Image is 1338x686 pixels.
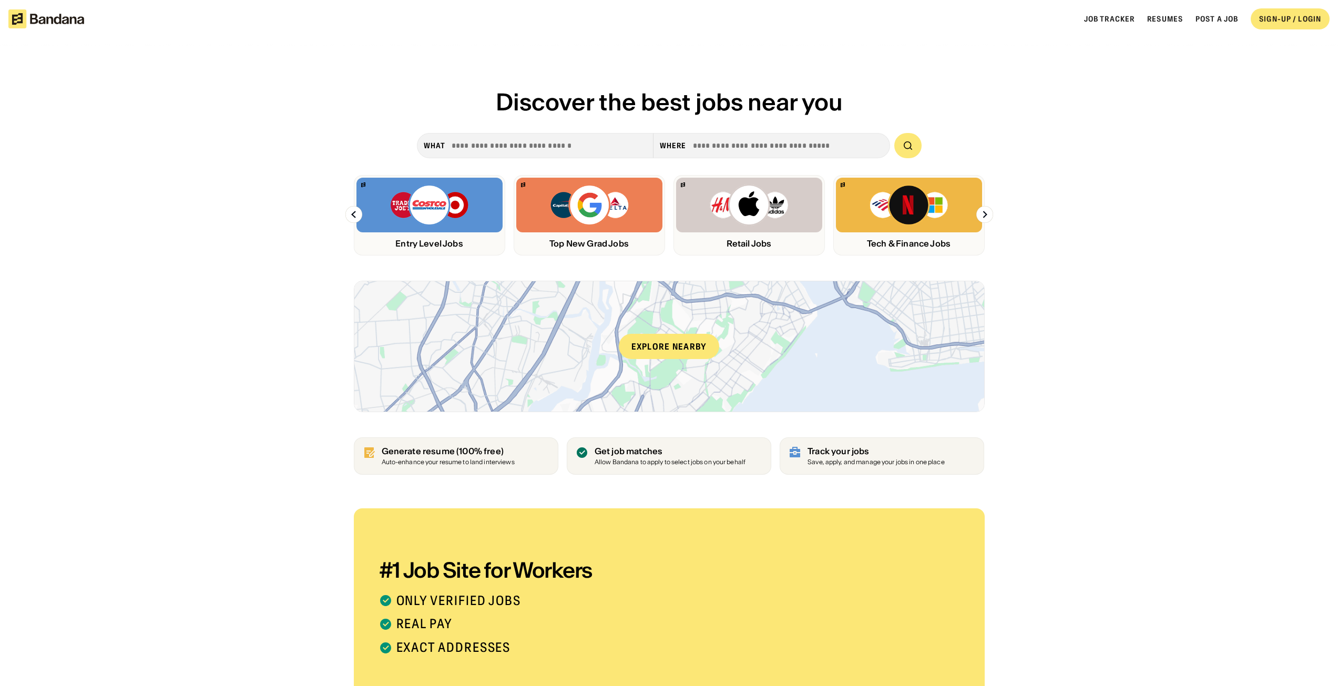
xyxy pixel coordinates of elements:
a: Job Tracker [1084,14,1135,24]
a: Generate resume (100% free)Auto-enhance your resume to land interviews [354,437,558,475]
div: Get job matches [595,446,745,456]
div: what [424,141,445,150]
a: Bandana logoCapital One, Google, Delta logosTop New Grad Jobs [514,175,665,255]
div: Save, apply, and manage your jobs in one place [808,459,945,466]
img: Bandana logo [521,182,525,187]
a: Resumes [1147,14,1183,24]
div: Explore nearby [619,334,720,359]
div: Auto-enhance your resume to land interviews [382,459,515,466]
span: (100% free) [456,446,504,456]
div: Exact addresses [396,640,511,656]
img: Left Arrow [345,206,362,223]
img: Bandana logotype [8,9,84,28]
a: Get job matches Allow Bandana to apply to select jobs on your behalf [567,437,771,475]
a: Post a job [1196,14,1238,24]
a: Bandana logoH&M, Apply, Adidas logosRetail Jobs [673,175,825,255]
a: Bandana logoBank of America, Netflix, Microsoft logosTech & Finance Jobs [833,175,985,255]
div: Top New Grad Jobs [516,239,662,249]
a: Track your jobs Save, apply, and manage your jobs in one place [780,437,984,475]
div: Entry Level Jobs [356,239,503,249]
div: Track your jobs [808,446,945,456]
img: Bandana logo [681,182,685,187]
img: Bandana logo [841,182,845,187]
div: Allow Bandana to apply to select jobs on your behalf [595,459,745,466]
img: Trader Joe’s, Costco, Target logos [390,184,469,226]
div: Only verified jobs [396,593,522,609]
div: Where [660,141,687,150]
span: Discover the best jobs near you [496,87,843,117]
img: Bandana logo [361,182,365,187]
a: Explore nearby [354,281,984,412]
div: Generate resume [382,446,515,456]
div: SIGN-UP / LOGIN [1259,14,1321,24]
img: H&M, Apply, Adidas logos [709,184,789,226]
img: Bank of America, Netflix, Microsoft logos [869,184,948,226]
div: Tech & Finance Jobs [836,239,982,249]
a: Bandana logoTrader Joe’s, Costco, Target logosEntry Level Jobs [354,175,505,255]
img: Capital One, Google, Delta logos [549,184,629,226]
div: #1 Job Site for Workers [379,560,631,581]
div: Retail Jobs [676,239,822,249]
div: Real pay [396,617,453,632]
img: Right Arrow [976,206,993,223]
